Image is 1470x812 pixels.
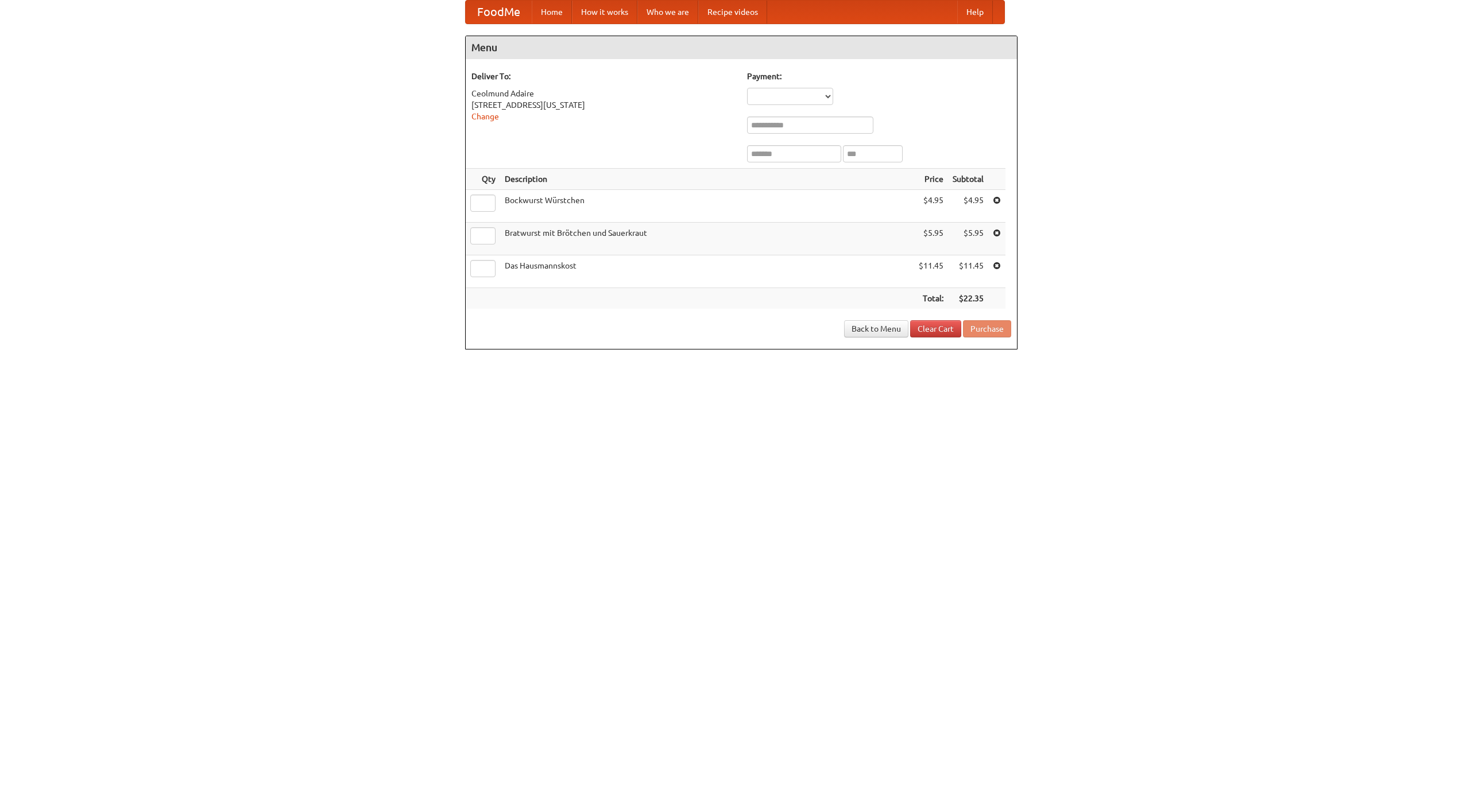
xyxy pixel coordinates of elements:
[844,320,908,337] a: Back to Menu
[471,112,499,121] a: Change
[948,223,988,255] td: $5.95
[957,1,993,24] a: Help
[914,169,948,190] th: Price
[471,99,736,111] div: [STREET_ADDRESS][US_STATE]
[572,1,637,24] a: How it works
[698,1,767,24] a: Recipe videos
[500,169,914,190] th: Description
[466,36,1017,59] h4: Menu
[948,190,988,223] td: $4.95
[532,1,572,24] a: Home
[500,255,914,288] td: Das Hausmannskost
[948,255,988,288] td: $11.45
[500,223,914,255] td: Bratwurst mit Brötchen und Sauerkraut
[910,320,961,337] a: Clear Cart
[466,1,532,24] a: FoodMe
[471,71,736,82] h5: Deliver To:
[914,288,948,309] th: Total:
[948,288,988,309] th: $22.35
[466,169,500,190] th: Qty
[500,190,914,223] td: Bockwurst Würstchen
[471,88,736,99] div: Ceolmund Adaire
[948,169,988,190] th: Subtotal
[963,320,1011,337] button: Purchase
[747,71,1011,82] h5: Payment:
[914,223,948,255] td: $5.95
[637,1,698,24] a: Who we are
[914,255,948,288] td: $11.45
[914,190,948,223] td: $4.95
